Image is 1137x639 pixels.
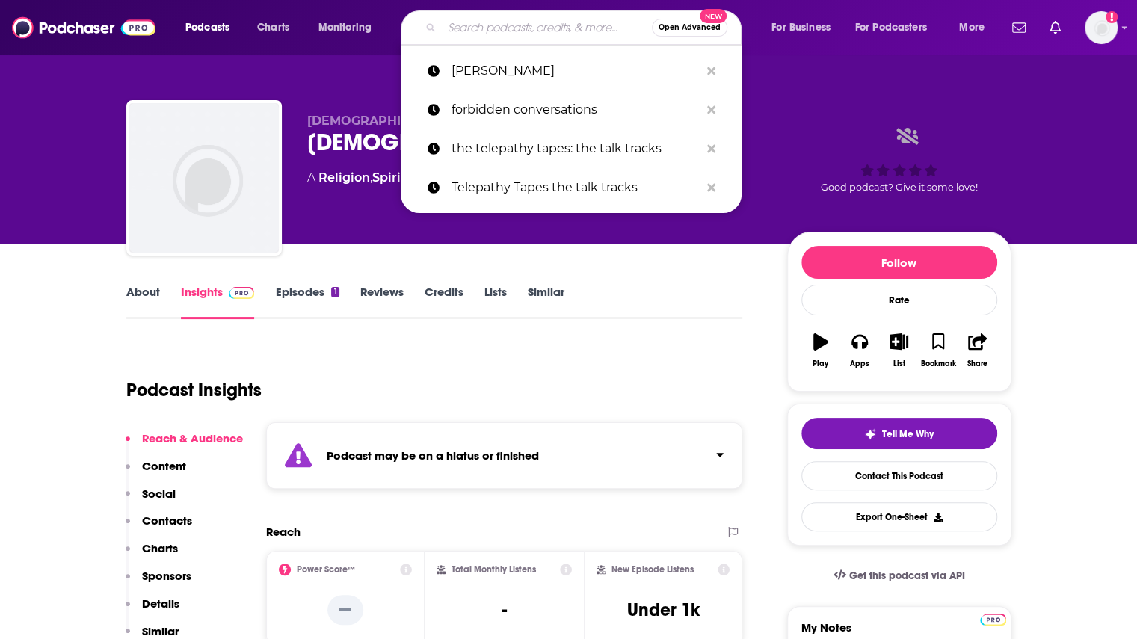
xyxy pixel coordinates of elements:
h3: - [502,599,506,621]
img: Clapham Parish Church's Podcast [129,103,279,253]
img: tell me why sparkle [864,428,876,440]
button: tell me why sparkleTell Me Why [801,418,997,449]
a: Spirituality [372,170,441,185]
img: Podchaser Pro [229,287,255,299]
button: List [879,324,918,377]
button: Share [958,324,996,377]
a: Show notifications dropdown [1044,15,1067,40]
p: Contacts [142,513,192,528]
button: Bookmark [919,324,958,377]
span: Charts [257,17,289,38]
button: Details [126,596,179,624]
a: Credits [425,285,463,319]
a: Show notifications dropdown [1006,15,1032,40]
button: open menu [845,16,949,40]
p: the telepathy tapes: the talk tracks [452,129,700,168]
span: Logged in as cmand-s [1085,11,1118,44]
h2: Power Score™ [297,564,355,575]
p: Reach & Audience [142,431,243,445]
button: Play [801,324,840,377]
a: InsightsPodchaser Pro [181,285,255,319]
button: Social [126,487,176,514]
a: the telepathy tapes: the talk tracks [401,129,742,168]
a: [PERSON_NAME] [401,52,742,90]
button: open menu [175,16,249,40]
button: Sponsors [126,569,191,596]
button: Open AdvancedNew [652,19,727,37]
span: Good podcast? Give it some love! [821,182,978,193]
img: Podchaser - Follow, Share and Rate Podcasts [12,13,155,42]
a: Get this podcast via API [822,558,977,594]
p: Content [142,459,186,473]
h2: Reach [266,525,301,539]
button: open menu [949,16,1003,40]
div: Search podcasts, credits, & more... [415,10,756,45]
p: Stephen Clapham [452,52,700,90]
p: Telepathy Tapes the talk tracks [452,168,700,207]
a: Episodes1 [275,285,339,319]
section: Click to expand status details [266,422,743,489]
span: More [959,17,985,38]
div: Apps [850,359,869,368]
button: Content [126,459,186,487]
p: Charts [142,541,178,555]
button: open menu [761,16,849,40]
img: User Profile [1085,11,1118,44]
button: Reach & Audience [126,431,243,459]
p: Social [142,487,176,501]
p: forbidden conversations [452,90,700,129]
p: -- [327,595,363,625]
input: Search podcasts, credits, & more... [442,16,652,40]
button: Apps [840,324,879,377]
a: Contact This Podcast [801,461,997,490]
p: Similar [142,624,179,638]
button: Follow [801,246,997,279]
a: Reviews [360,285,404,319]
span: Podcasts [185,17,229,38]
span: Tell Me Why [882,428,934,440]
button: Charts [126,541,178,569]
img: Podchaser Pro [980,614,1006,626]
div: Good podcast? Give it some love! [787,114,1011,206]
p: Details [142,596,179,611]
span: Get this podcast via API [848,569,964,582]
a: Similar [528,285,564,319]
div: A podcast [307,169,658,187]
button: open menu [308,16,391,40]
h2: Total Monthly Listens [452,564,536,575]
span: New [700,9,727,23]
span: For Business [771,17,831,38]
div: Share [967,359,987,368]
button: Show profile menu [1085,11,1118,44]
a: Lists [484,285,507,319]
div: Rate [801,285,997,315]
a: Religion [318,170,370,185]
span: Open Advanced [659,24,721,31]
div: 1 [331,287,339,297]
a: Pro website [980,611,1006,626]
h2: New Episode Listens [611,564,694,575]
a: Charts [247,16,298,40]
p: Sponsors [142,569,191,583]
button: Export One-Sheet [801,502,997,531]
svg: Add a profile image [1106,11,1118,23]
h3: Under 1k [627,599,700,621]
div: Play [813,359,828,368]
span: , [370,170,372,185]
strong: Podcast may be on a hiatus or finished [327,448,539,463]
h1: Podcast Insights [126,379,262,401]
span: [DEMOGRAPHIC_DATA] [307,114,454,128]
span: For Podcasters [855,17,927,38]
span: Monitoring [318,17,372,38]
a: forbidden conversations [401,90,742,129]
div: Bookmark [920,359,955,368]
a: Telepathy Tapes the talk tracks [401,168,742,207]
button: Contacts [126,513,192,541]
div: List [893,359,905,368]
a: About [126,285,160,319]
